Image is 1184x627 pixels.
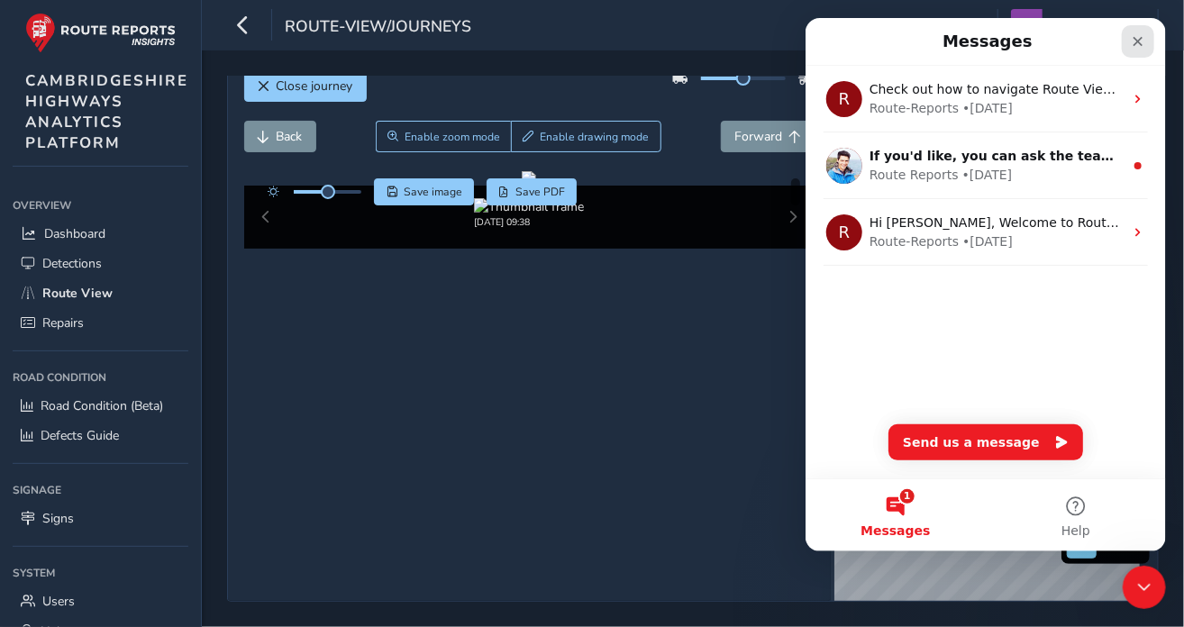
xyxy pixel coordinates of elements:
span: Road Condition (Beta) [41,397,163,414]
div: Route Reports [64,148,153,167]
span: Route View [42,285,113,302]
span: Back [277,128,303,145]
a: Dashboard [13,219,188,249]
span: Save image [404,185,462,199]
a: Road Condition (Beta) [13,391,188,421]
iframe: Intercom live chat [806,18,1166,551]
a: Route View [13,278,188,308]
button: Send us a message [83,406,278,442]
span: Messages [55,506,124,519]
div: Profile image for Route-Reports [21,196,57,232]
span: CAMBRIDGESHIRE HIGHWAYS ANALYTICS PLATFORM [25,70,188,153]
div: Signage [13,477,188,504]
span: Dashboard [44,225,105,242]
span: Repairs [42,314,84,332]
button: Back [244,121,316,152]
button: Help [180,461,360,533]
span: Users [42,593,75,610]
div: Road Condition [13,364,188,391]
button: Save [374,178,474,205]
span: Help [256,506,285,519]
button: Zoom [376,121,512,152]
span: Enable zoom mode [405,130,500,144]
a: Repairs [13,308,188,338]
button: [PERSON_NAME] [1011,9,1145,41]
a: Detections [13,249,188,278]
iframe: Intercom live chat [1123,566,1166,609]
img: rr logo [25,13,176,53]
div: • [DATE] [157,214,207,233]
div: Overview [13,192,188,219]
div: • [DATE] [157,148,207,167]
a: Users [13,586,188,616]
img: Thumbnail frame [474,198,584,215]
a: Defects Guide [13,421,188,450]
div: Route-Reports [64,214,153,233]
span: Enable drawing mode [541,130,650,144]
button: Forward [721,121,815,152]
span: route-view/journeys [285,15,471,41]
div: [DATE] 09:38 [474,215,584,229]
span: Defects Guide [41,427,119,444]
span: [PERSON_NAME] [1049,9,1139,41]
span: Close journey [277,77,353,95]
span: Signs [42,510,74,527]
span: Detections [42,255,102,272]
button: PDF [487,178,578,205]
span: If you'd like, you can ask the team for help here. [64,131,410,145]
span: Forward [734,128,782,145]
button: Close journey [244,70,367,102]
div: System [13,559,188,586]
img: diamond-layout [1011,9,1043,41]
span: Save PDF [515,185,565,199]
button: Draw [511,121,661,152]
a: Signs [13,504,188,533]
